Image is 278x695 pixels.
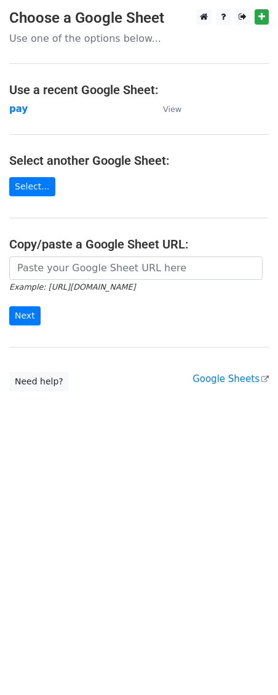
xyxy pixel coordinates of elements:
small: Example: [URL][DOMAIN_NAME] [9,282,135,292]
p: Use one of the options below... [9,32,269,45]
h4: Copy/paste a Google Sheet URL: [9,237,269,252]
a: View [151,103,181,114]
input: Next [9,306,41,325]
a: Need help? [9,372,69,391]
input: Paste your Google Sheet URL here [9,256,263,280]
h3: Choose a Google Sheet [9,9,269,27]
a: Google Sheets [193,373,269,384]
h4: Use a recent Google Sheet: [9,82,269,97]
a: pay [9,103,28,114]
h4: Select another Google Sheet: [9,153,269,168]
a: Select... [9,177,55,196]
small: View [163,105,181,114]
